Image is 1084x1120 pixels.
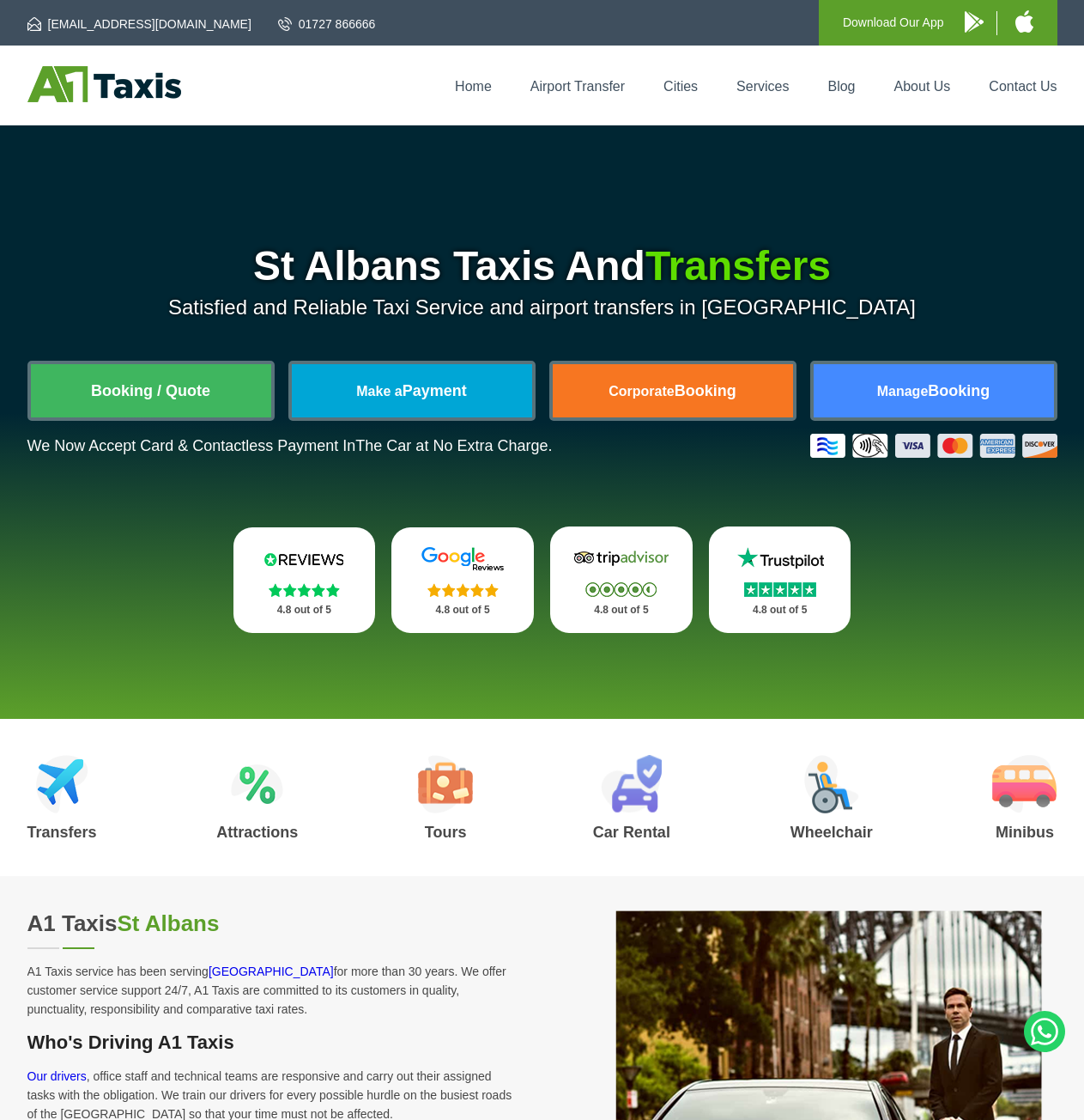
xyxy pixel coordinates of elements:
[411,546,514,572] img: Google
[663,79,698,94] a: Cities
[709,527,851,633] a: Trustpilot Stars 4.8 out of 5
[27,910,522,937] h2: A1 Taxis
[391,527,534,633] a: Google Stars 4.8 out of 5
[728,600,833,621] p: 4.8 out of 5
[729,545,832,571] img: Trustpilot
[269,583,340,597] img: Stars
[790,825,873,840] h3: Wheelchair
[233,527,376,633] a: Reviews.io Stars 4.8 out of 5
[252,546,355,572] img: Reviews.io
[570,545,673,571] img: Tripadvisor
[965,11,984,33] img: A1 Taxis Android App
[455,79,492,94] a: Home
[645,243,831,289] span: Transfers
[27,295,1057,320] p: Satisfied and Reliable Taxi Service and airport transfers in [GEOGRAPHIC_DATA]
[216,825,298,840] h3: Attractions
[27,1069,87,1083] a: Our drivers
[601,755,662,813] img: Car Rental
[843,12,944,33] p: Download Our App
[27,246,1057,287] h1: St Albans Taxis And
[427,583,499,597] img: Stars
[36,755,88,813] img: Airport Transfers
[418,755,473,813] img: Tours
[989,79,1057,94] a: Contact Us
[609,384,674,399] span: Corporate
[209,965,334,978] a: [GEOGRAPHIC_DATA]
[827,79,855,94] a: Blog
[118,910,220,936] span: St Albans
[27,437,553,455] p: We Now Accept Card & Contactless Payment In
[810,434,1057,458] img: Credit And Debit Cards
[814,364,1054,417] a: ManageBooking
[27,66,181,102] img: A1 Taxis St Albans LTD
[27,825,97,840] h3: Transfers
[355,437,552,454] span: The Car at No Extra Charge.
[252,600,357,621] p: 4.8 out of 5
[550,527,693,633] a: Tripadvisor Stars 4.8 out of 5
[569,600,674,621] p: 4.8 out of 5
[877,384,929,399] span: Manage
[356,384,402,399] span: Make a
[992,825,1057,840] h3: Minibus
[418,825,473,840] h3: Tours
[1015,10,1033,33] img: A1 Taxis iPhone App
[804,755,859,813] img: Wheelchair
[27,962,522,1019] p: A1 Taxis service has been serving for more than 30 years. We offer customer service support 24/7,...
[27,15,251,33] a: [EMAIL_ADDRESS][DOMAIN_NAME]
[31,364,271,417] a: Booking / Quote
[292,364,532,417] a: Make aPayment
[744,582,816,597] img: Stars
[736,79,789,94] a: Services
[992,755,1057,813] img: Minibus
[278,15,376,33] a: 01727 866666
[27,1032,522,1054] h3: Who's Driving A1 Taxis
[585,582,657,597] img: Stars
[530,79,625,94] a: Airport Transfer
[410,600,515,621] p: 4.8 out of 5
[894,79,951,94] a: About Us
[231,755,283,813] img: Attractions
[553,364,793,417] a: CorporateBooking
[593,825,670,840] h3: Car Rental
